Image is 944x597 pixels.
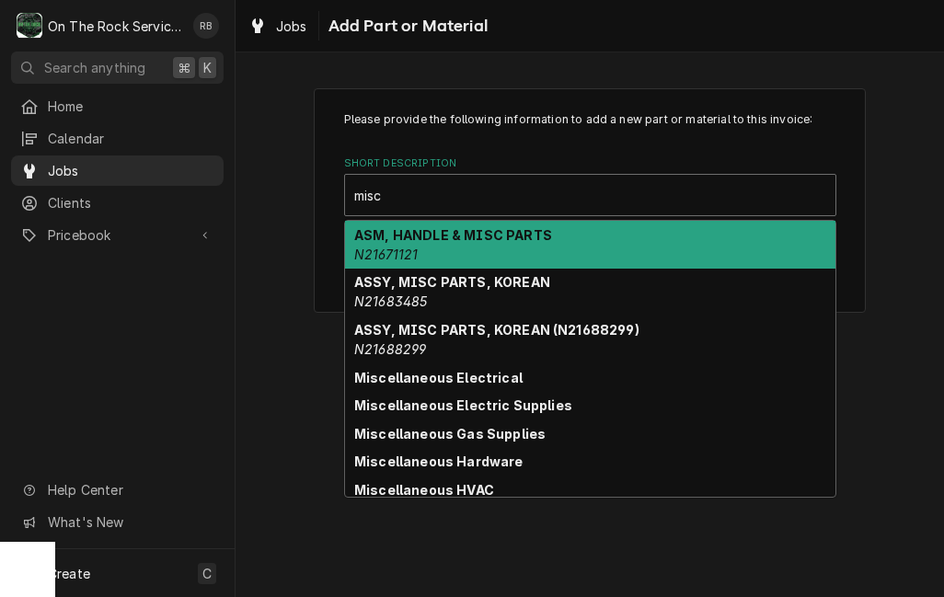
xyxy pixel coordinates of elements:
em: N21688299 [354,341,426,357]
div: Ray Beals's Avatar [193,13,219,39]
span: Jobs [48,161,214,180]
a: Calendar [11,123,224,154]
span: Jobs [276,17,307,36]
div: Short Description [344,156,836,216]
a: Go to What's New [11,507,224,537]
div: On The Rock Services's Avatar [17,13,42,39]
div: On The Rock Services [48,17,183,36]
strong: Miscellaneous HVAC [354,482,494,498]
strong: ASSY, MISC PARTS, KOREAN (N21688299) [354,322,639,338]
div: Line Item Create/Update Form [344,111,836,216]
span: K [203,58,212,77]
strong: Miscellaneous Electrical [354,370,523,385]
em: N21683485 [354,293,427,309]
em: N21671121 [354,247,418,262]
a: Jobs [241,11,315,41]
strong: Miscellaneous Electric Supplies [354,397,572,413]
a: Go to Pricebook [11,220,224,250]
strong: ASSY, MISC PARTS, KOREAN [354,274,550,290]
a: Go to Help Center [11,475,224,505]
div: RB [193,13,219,39]
a: Jobs [11,155,224,186]
span: Help Center [48,480,213,499]
a: Clients [11,188,224,218]
span: Search anything [44,58,145,77]
span: C [202,564,212,583]
span: Calendar [48,129,214,148]
span: Add Part or Material [323,14,488,39]
span: Clients [48,193,214,212]
strong: Miscellaneous Hardware [354,453,524,469]
a: Home [11,91,224,121]
span: ⌘ [178,58,190,77]
div: Line Item Create/Update [314,88,866,313]
strong: ASM, HANDLE & MISC PARTS [354,227,552,243]
span: Create [48,566,90,581]
button: Search anything⌘K [11,52,224,84]
span: Pricebook [48,225,187,245]
strong: Miscellaneous Gas Supplies [354,426,546,442]
label: Short Description [344,156,836,171]
span: What's New [48,512,213,532]
div: O [17,13,42,39]
span: Home [48,97,214,116]
p: Please provide the following information to add a new part or material to this invoice: [344,111,836,128]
